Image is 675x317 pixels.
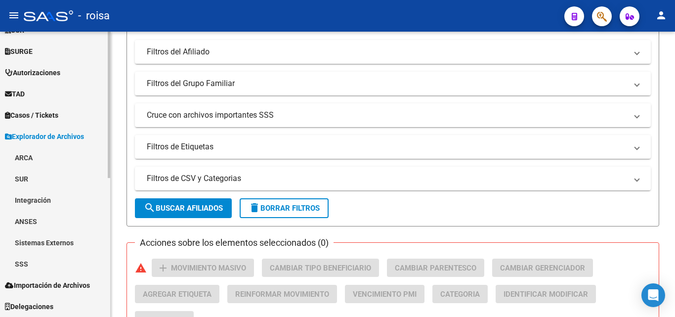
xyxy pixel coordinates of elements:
span: Cambiar Gerenciador [500,264,585,272]
span: Cambiar Tipo Beneficiario [270,264,371,272]
mat-icon: add [157,262,169,274]
span: Cambiar Parentesco [395,264,476,272]
mat-panel-title: Cruce con archivos importantes SSS [147,110,627,121]
span: Casos / Tickets [5,110,58,121]
span: Vencimiento PMI [353,290,417,299]
span: TAD [5,89,25,99]
mat-icon: warning [135,262,147,274]
span: Reinformar Movimiento [235,290,329,299]
mat-icon: search [144,202,156,214]
span: Delegaciones [5,301,53,312]
button: Movimiento Masivo [152,259,254,277]
span: SURGE [5,46,33,57]
button: Agregar Etiqueta [135,285,219,303]
button: Vencimiento PMI [345,285,424,303]
button: Reinformar Movimiento [227,285,337,303]
mat-panel-title: Filtros del Grupo Familiar [147,78,627,89]
span: Importación de Archivos [5,280,90,291]
span: Autorizaciones [5,67,60,78]
span: Explorador de Archivos [5,131,84,142]
button: Cambiar Gerenciador [492,259,593,277]
span: Borrar Filtros [249,204,320,213]
mat-expansion-panel-header: Filtros del Afiliado [135,40,651,64]
div: Open Intercom Messenger [641,283,665,307]
mat-icon: menu [8,9,20,21]
mat-expansion-panel-header: Cruce con archivos importantes SSS [135,103,651,127]
button: Buscar Afiliados [135,198,232,218]
span: Movimiento Masivo [171,264,246,272]
mat-panel-title: Filtros de Etiquetas [147,141,627,152]
button: Identificar Modificar [496,285,596,303]
span: Identificar Modificar [504,290,588,299]
span: Agregar Etiqueta [143,290,211,299]
mat-panel-title: Filtros de CSV y Categorias [147,173,627,184]
span: - roisa [78,5,110,27]
span: Buscar Afiliados [144,204,223,213]
button: Borrar Filtros [240,198,329,218]
mat-panel-title: Filtros del Afiliado [147,46,627,57]
mat-icon: delete [249,202,260,214]
mat-expansion-panel-header: Filtros de Etiquetas [135,135,651,159]
mat-icon: person [655,9,667,21]
button: Categoria [432,285,488,303]
h3: Acciones sobre los elementos seleccionados (0) [135,236,334,250]
button: Cambiar Parentesco [387,259,484,277]
span: Categoria [440,290,480,299]
mat-expansion-panel-header: Filtros de CSV y Categorias [135,167,651,190]
button: Cambiar Tipo Beneficiario [262,259,379,277]
mat-expansion-panel-header: Filtros del Grupo Familiar [135,72,651,95]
